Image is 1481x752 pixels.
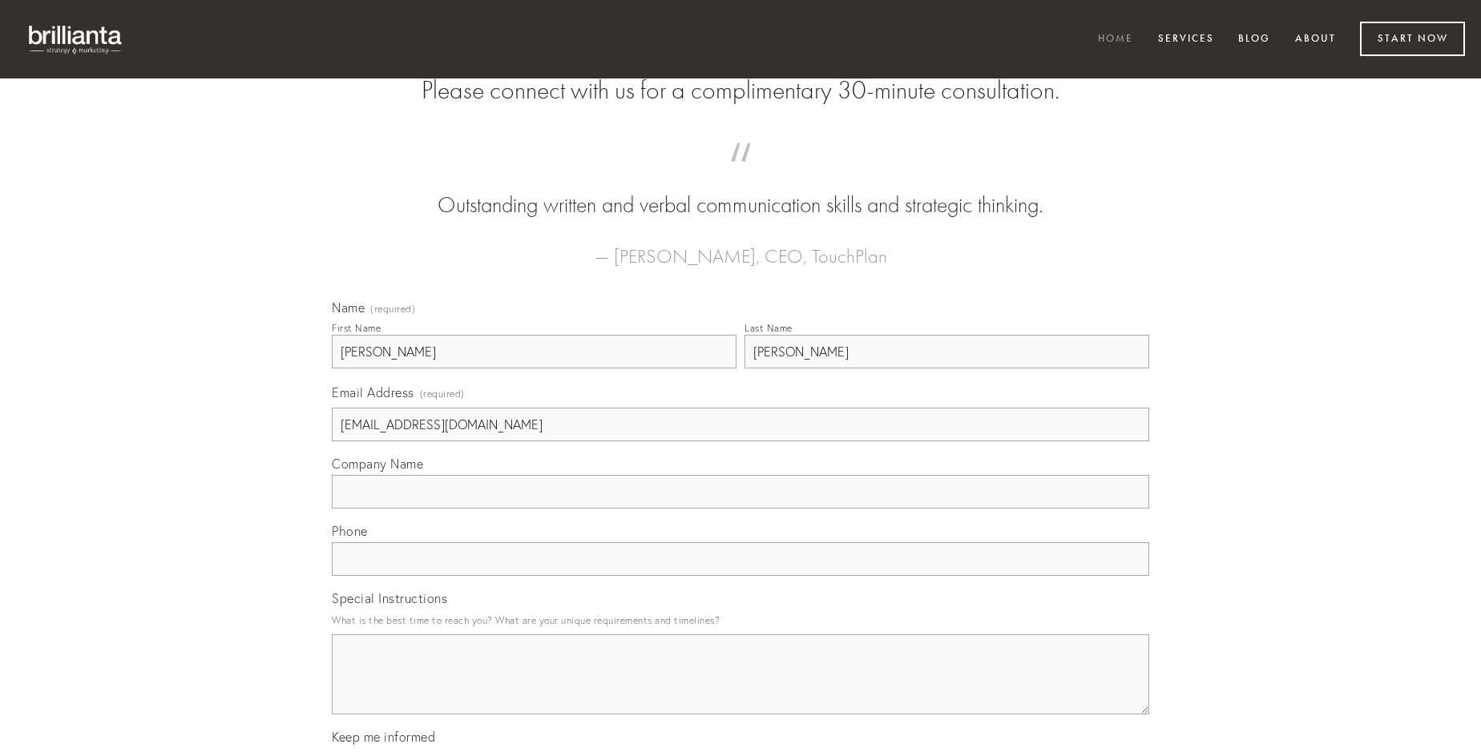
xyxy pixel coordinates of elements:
[332,75,1149,106] h2: Please connect with us for a complimentary 30-minute consultation.
[370,304,415,314] span: (required)
[745,322,793,334] div: Last Name
[332,523,368,539] span: Phone
[332,590,447,606] span: Special Instructions
[357,221,1124,272] figcaption: — [PERSON_NAME], CEO, TouchPlan
[332,300,365,316] span: Name
[1228,26,1281,53] a: Blog
[1360,22,1465,56] a: Start Now
[16,16,136,62] img: brillianta - research, strategy, marketing
[1285,26,1346,53] a: About
[357,159,1124,190] span: “
[332,729,435,745] span: Keep me informed
[332,609,1149,631] p: What is the best time to reach you? What are your unique requirements and timelines?
[332,384,414,400] span: Email Address
[1148,26,1225,53] a: Services
[1088,26,1144,53] a: Home
[420,383,465,404] span: (required)
[332,456,423,472] span: Company Name
[357,159,1124,221] blockquote: Outstanding written and verbal communication skills and strategic thinking.
[332,322,381,334] div: First Name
